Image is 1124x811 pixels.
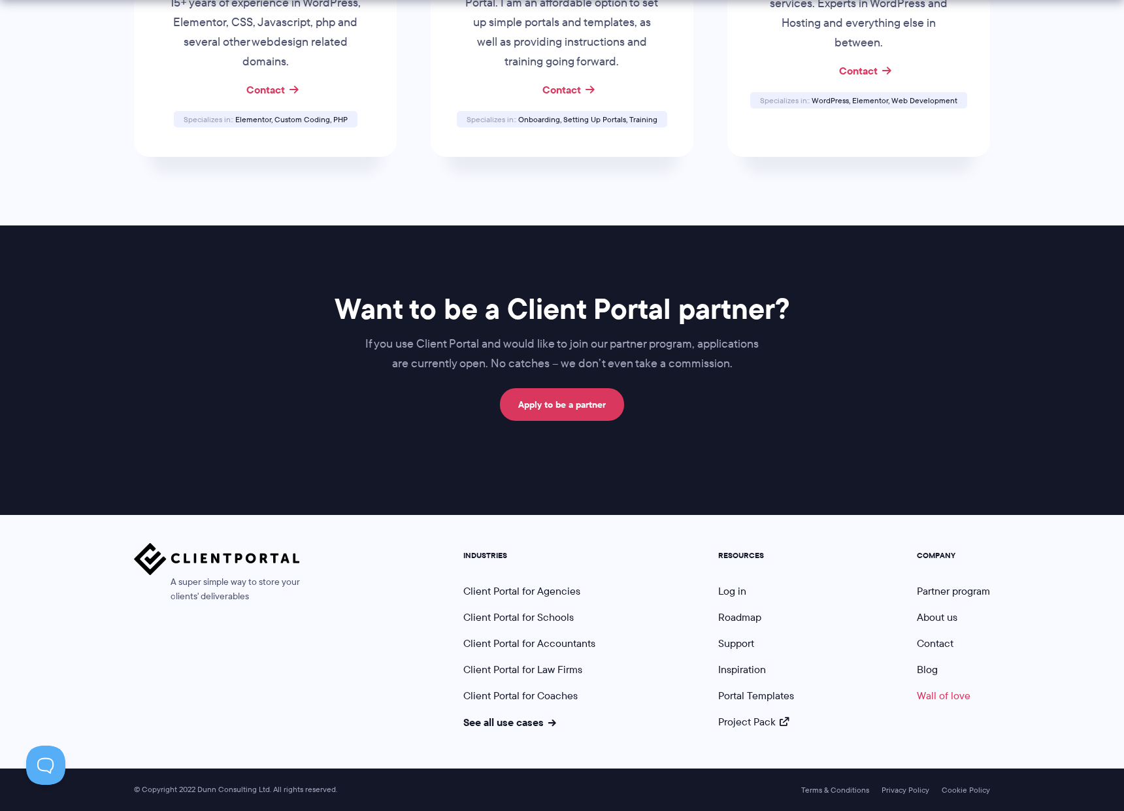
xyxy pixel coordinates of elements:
span: Specializes in: [467,114,516,125]
a: Privacy Policy [882,786,929,795]
span: Elementor, Custom Coding, PHP [235,114,348,125]
h5: COMPANY [917,551,990,560]
span: A super simple way to store your clients' deliverables [134,575,300,604]
a: Inspiration [718,662,766,677]
a: Client Portal for Law Firms [463,662,582,677]
a: Apply to be a partner [500,388,624,421]
a: Portal Templates [718,688,794,703]
span: Onboarding, Setting Up Portals, Training [518,114,657,125]
p: If you use Client Portal and would like to join our partner program, applications are currently o... [301,335,823,374]
a: Wall of love [917,688,970,703]
span: WordPress, Elementor, Web Development [812,95,957,106]
iframe: Toggle Customer Support [26,746,65,785]
a: About us [917,610,957,625]
a: Client Portal for Coaches [463,688,578,703]
span: © Copyright 2022 Dunn Consulting Ltd. All rights reserved. [127,785,344,795]
span: Specializes in: [184,114,233,125]
a: Terms & Conditions [801,786,869,795]
a: Cookie Policy [942,786,990,795]
a: Support [718,636,754,651]
h5: RESOURCES [718,551,794,560]
a: Client Portal for Agencies [463,584,580,599]
a: Client Portal for Schools [463,610,574,625]
a: Roadmap [718,610,761,625]
a: See all use cases [463,714,556,730]
h5: INDUSTRIES [463,551,595,560]
h2: Want to be a Client Portal partner? [301,291,823,327]
a: Contact [246,82,285,97]
a: Log in [718,584,746,599]
span: Specializes in: [760,95,810,106]
a: Client Portal for Accountants [463,636,595,651]
a: Project Pack [718,714,789,729]
a: Contact [917,636,953,651]
a: Partner program [917,584,990,599]
a: Contact [542,82,581,97]
a: Blog [917,662,938,677]
a: Contact [839,63,878,78]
